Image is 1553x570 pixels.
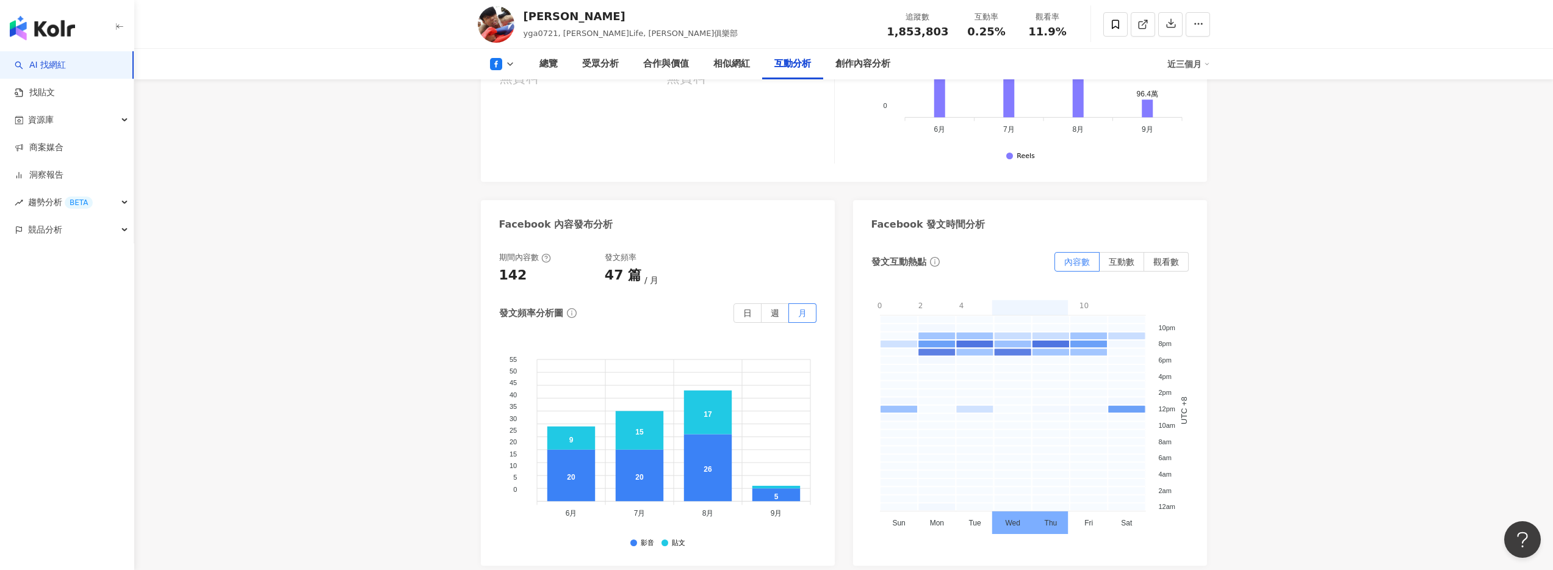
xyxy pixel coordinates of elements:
[28,106,54,134] span: 資源庫
[10,16,75,40] img: logo
[499,266,527,285] div: 142
[770,509,782,518] tspan: 9月
[743,308,752,318] span: 日
[1158,356,1171,364] tspan: 6pm
[499,252,551,263] div: 期間內容數
[1504,521,1541,558] iframe: Help Scout Beacon - Open
[499,307,563,320] div: 發文頻率分析圖
[929,519,943,527] tspan: Mon
[1064,257,1090,267] span: 內容數
[883,102,887,109] tspan: 0
[28,216,62,244] span: 競品分析
[524,29,738,38] span: yga0721, [PERSON_NAME]Life, [PERSON_NAME]俱樂部
[887,25,948,38] span: 1,853,803
[774,57,811,71] div: 互動分析
[633,509,645,518] tspan: 7月
[1158,454,1171,461] tspan: 6am
[1073,125,1084,134] tspan: 8月
[1158,422,1175,429] tspan: 10am
[15,169,63,181] a: 洞察報告
[510,356,517,363] tspan: 55
[1153,257,1179,267] span: 觀看數
[1167,54,1210,74] div: 近三個月
[1109,257,1134,267] span: 互動數
[65,197,93,209] div: BETA
[1158,503,1175,510] tspan: 12am
[1142,125,1153,134] tspan: 9月
[887,11,948,23] div: 追蹤數
[672,539,685,547] div: 貼文
[644,275,658,285] span: 月
[510,403,517,410] tspan: 35
[967,26,1005,38] span: 0.25%
[499,218,613,231] div: Facebook 內容發布分析
[798,308,807,318] span: 月
[1158,438,1171,446] tspan: 8am
[641,539,654,547] div: 影音
[565,509,577,518] tspan: 6月
[1180,397,1189,424] text: UTC +8
[1158,389,1171,397] tspan: 2pm
[702,509,713,518] tspan: 8月
[510,391,517,399] tspan: 40
[478,6,514,43] img: KOL Avatar
[928,255,942,269] span: info-circle
[15,142,63,154] a: 商案媒合
[1003,125,1015,134] tspan: 7月
[934,125,946,134] tspan: 6月
[510,450,517,458] tspan: 15
[1005,519,1020,527] tspan: Wed
[510,367,517,375] tspan: 50
[510,438,517,446] tspan: 20
[835,57,890,71] div: 創作內容分析
[510,462,517,469] tspan: 10
[510,380,517,387] tspan: 45
[964,11,1010,23] div: 互動率
[1158,373,1171,380] tspan: 4pm
[871,256,926,269] div: 發文互動熱點
[1158,405,1175,413] tspan: 12pm
[539,57,558,71] div: 總覽
[1158,471,1171,478] tspan: 4am
[1121,519,1133,527] tspan: Sat
[1044,519,1057,527] tspan: Thu
[1158,487,1171,494] tspan: 2am
[713,57,750,71] div: 相似網紅
[582,57,619,71] div: 受眾分析
[1025,11,1071,23] div: 觀看率
[513,474,517,481] tspan: 5
[1158,324,1175,331] tspan: 10pm
[15,59,66,71] a: searchAI 找網紅
[513,486,517,493] tspan: 0
[28,189,93,216] span: 趨勢分析
[968,519,981,527] tspan: Tue
[15,87,55,99] a: 找貼文
[643,57,689,71] div: 合作與價值
[871,218,985,231] div: Facebook 發文時間分析
[605,266,641,285] div: 47 篇
[1017,153,1034,161] div: Reels
[892,519,905,527] tspan: Sun
[1028,26,1066,38] span: 11.9%
[510,415,517,422] tspan: 30
[524,9,738,24] div: [PERSON_NAME]
[1158,341,1171,348] tspan: 8pm
[771,308,779,318] span: 週
[565,306,578,320] span: info-circle
[605,252,636,263] div: 發文頻率
[510,427,517,434] tspan: 25
[15,198,23,207] span: rise
[1084,519,1093,527] tspan: Fri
